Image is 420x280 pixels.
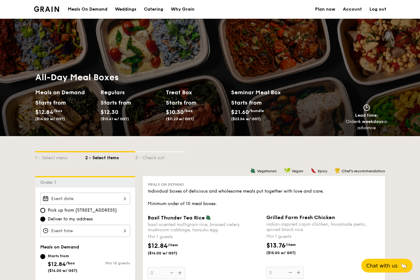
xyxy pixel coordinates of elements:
span: ($14.00 w/ GST) [148,251,190,256]
div: 3 - Check out [135,152,185,161]
span: Chef's recommendation [342,169,385,173]
span: Spicy [318,169,327,173]
h1: All-Day Meal Boxes [35,72,296,83]
div: 1 - Select menu [35,152,85,161]
span: $10.30 [166,109,184,115]
span: Meals on Demand [148,182,184,187]
input: Starts from$12.84/box($14.00 w/ GST)Min 10 guests [40,254,45,259]
input: Event date [40,193,130,205]
span: ($14.00 w/ GST) [48,268,77,273]
span: Vegan [292,169,303,173]
span: $12.84 [148,242,168,250]
div: Starts from [48,253,77,258]
div: Min 1 guests [148,234,261,240]
span: Lead time: [355,113,378,118]
h2: Seminar Meal Box [231,88,296,97]
a: Logotype [34,6,59,12]
span: /box [66,261,75,265]
h2: Treat Box [166,88,226,97]
img: Grain [34,6,59,12]
span: Order 1 [40,180,59,185]
strong: 4 weekdays [358,119,383,124]
div: Individual boxes of delicious and wholesome meals put together with love and care. Minimum order ... [148,188,380,207]
span: $12.84 [48,261,66,268]
h2: Regulars [101,88,161,97]
span: ($14.00 w/ GST) [35,117,65,121]
h2: Meals on Demand [35,88,96,97]
span: /bundle [249,109,264,113]
span: /box [184,109,193,113]
span: Meals on Demand [40,244,79,250]
span: ($23.54 w/ GST) [231,117,261,121]
input: Event time [40,225,130,237]
div: Starts from [231,98,261,107]
span: Grilled Farm Fresh Chicken [266,214,335,220]
div: 2 - Select items [85,152,135,161]
span: $21.60 [231,109,249,115]
div: basil scented multigrain rice, braised celery mushroom cabbage, hanjuku egg [148,222,261,233]
div: Starts from [35,98,63,107]
button: Chat with us🦙 [361,259,413,273]
img: icon-vegetarian.fe4039eb.svg [250,168,256,173]
span: /box [53,109,62,113]
img: icon-spicy.37a8142b.svg [311,168,316,173]
span: Chat with us [366,263,398,269]
span: $13.76 [266,242,285,249]
span: $12.84 [35,109,53,115]
div: Min 1 guests [266,233,380,240]
div: Starts from [166,98,194,107]
img: icon-vegetarian.fe4039eb.svg [205,214,211,220]
span: $12.30 [101,109,118,115]
span: ($13.41 w/ GST) [101,117,129,121]
span: 🦙 [400,262,408,269]
img: icon-vegan.f8ff3823.svg [284,168,290,173]
div: Min 10 guests [85,261,130,265]
span: Deliver to my address [48,216,93,222]
span: Pick up from [STREET_ADDRESS] [48,207,117,214]
span: /item [168,243,178,247]
span: ($11.23 w/ GST) [166,117,194,121]
span: Basil Thunder Tea Rice [148,215,205,221]
div: Order in advance [346,119,388,131]
span: Vegetarian [257,169,277,173]
input: Pick up from [STREET_ADDRESS] [40,208,45,213]
span: /item [285,243,296,247]
input: Deliver to my address [40,217,45,222]
img: icon-chef-hat.a58ddaea.svg [335,168,340,173]
div: Starts from [101,98,128,107]
img: icon-clock.2db775ea.svg [362,104,371,111]
span: ($15.00 w/ GST) [266,250,309,255]
div: indian inspired cajun chicken, housmade pesto, spiced black rice [266,222,380,232]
